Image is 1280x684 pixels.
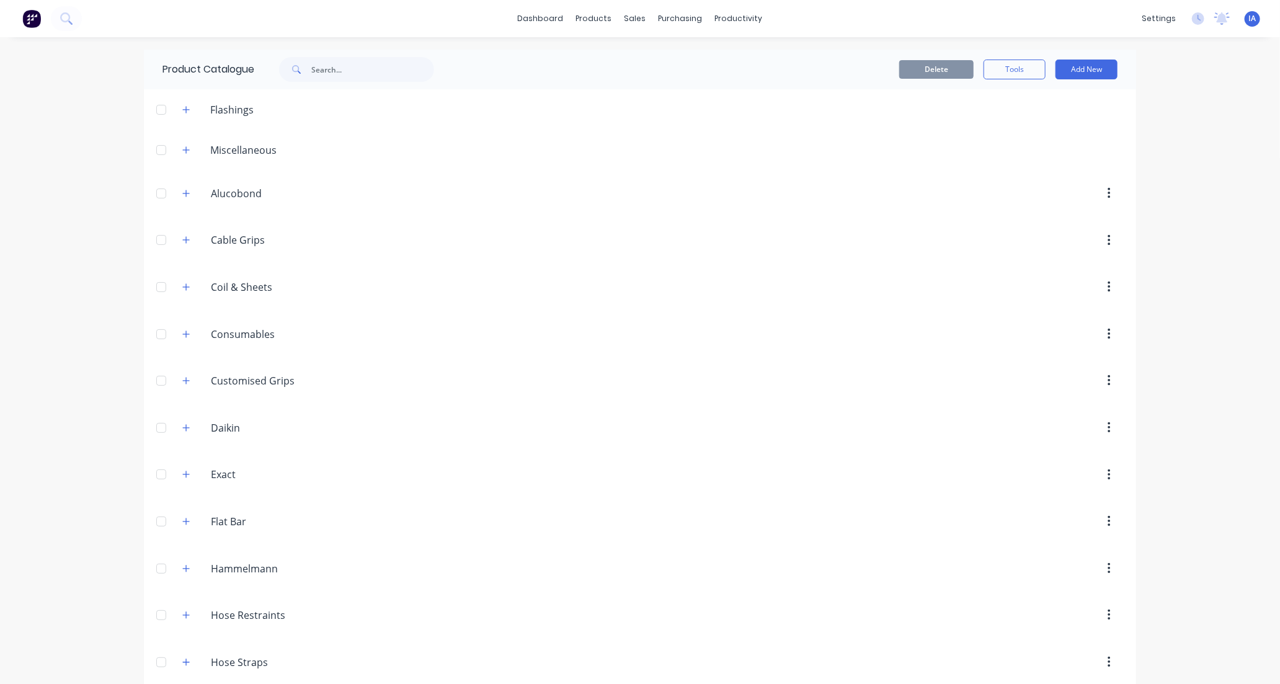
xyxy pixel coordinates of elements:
a: dashboard [512,9,570,28]
input: Search... [311,57,434,82]
div: purchasing [652,9,709,28]
input: Enter category name [211,280,358,295]
input: Enter category name [211,467,358,482]
input: Enter category name [211,561,358,576]
div: sales [618,9,652,28]
button: Add New [1056,60,1118,79]
div: products [570,9,618,28]
img: Factory [22,9,41,28]
input: Enter category name [211,327,358,342]
input: Enter category name [211,373,358,388]
div: settings [1136,9,1182,28]
button: Delete [899,60,974,79]
div: productivity [709,9,769,28]
input: Enter category name [211,186,358,201]
button: Tools [984,60,1046,79]
span: IA [1249,13,1256,24]
input: Enter category name [211,655,358,670]
input: Enter category name [211,420,358,435]
input: Enter category name [211,514,358,529]
input: Enter category name [211,233,358,247]
div: Miscellaneous [200,143,287,158]
div: Flashings [200,102,264,117]
div: Product Catalogue [144,50,254,89]
input: Enter category name [211,608,358,623]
